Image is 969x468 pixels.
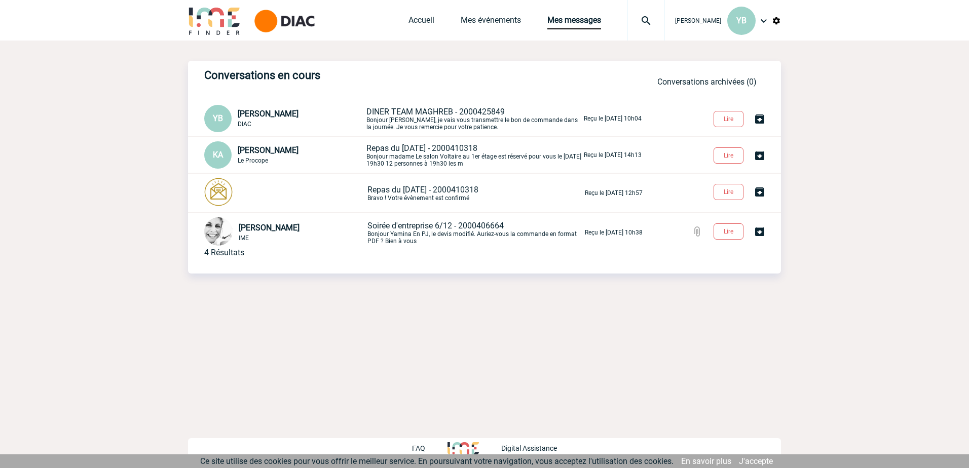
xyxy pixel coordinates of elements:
[204,69,508,82] h3: Conversations en cours
[238,157,268,164] span: Le Procope
[714,111,743,127] button: Lire
[366,107,505,116] span: DINER TEAM MAGHREB - 2000425849
[754,149,766,162] img: Archiver la conversation
[412,443,448,452] a: FAQ
[675,17,721,24] span: [PERSON_NAME]
[204,178,233,206] img: photonotifcontact.png
[754,113,766,125] img: Archiver la conversation
[239,223,300,232] span: [PERSON_NAME]
[213,150,223,160] span: KA
[739,456,773,466] a: J'accepte
[204,217,233,246] img: 103013-0.jpeg
[705,150,754,160] a: Lire
[204,141,364,169] div: Conversation commune : Client - Fournisseur - Agence
[714,184,743,200] button: Lire
[448,442,479,454] img: http://www.idealmeetingsevents.fr/
[204,217,365,248] div: Conversation privée : Client - Agence
[366,143,477,153] span: Repas du [DATE] - 2000410318
[238,109,299,119] span: [PERSON_NAME]
[585,189,643,197] p: Reçu le [DATE] 12h57
[754,186,766,198] img: Archiver la conversation
[366,107,582,131] p: Bonjour [PERSON_NAME], je vais vous transmettre le bon de commande dans la journée. Je vous remer...
[547,15,601,29] a: Mes messages
[238,121,251,128] span: DIAC
[204,149,642,159] a: KA [PERSON_NAME] Le Procope Repas du [DATE] - 2000410318Bonjour madame Le salon Voltaire au 1er é...
[705,113,754,123] a: Lire
[200,456,674,466] span: Ce site utilise des cookies pour vous offrir le meilleur service. En poursuivant votre navigation...
[204,187,643,197] a: Repas du [DATE] - 2000410318Bravo ! Votre évènement est confirmé Reçu le [DATE] 12h57
[238,145,299,155] span: [PERSON_NAME]
[584,115,642,122] p: Reçu le [DATE] 10h04
[408,15,434,29] a: Accueil
[501,444,557,452] p: Digital Assistance
[736,16,747,25] span: YB
[188,6,241,35] img: IME-Finder
[204,105,364,132] div: Conversation privée : Client - Agence
[681,456,731,466] a: En savoir plus
[585,229,643,236] p: Reçu le [DATE] 10h38
[367,185,583,202] p: Bravo ! Votre évènement est confirmé
[461,15,521,29] a: Mes événements
[366,143,582,167] p: Bonjour madame Le salon Voltaire au 1er étage est réservé pour vous le [DATE] 19h30 12 personnes ...
[714,147,743,164] button: Lire
[204,227,643,237] a: [PERSON_NAME] IME Soirée d'entreprise 6/12 - 2000406664Bonjour Yamina En PJ, le devis modifié. Au...
[584,151,642,159] p: Reçu le [DATE] 14h13
[657,77,757,87] a: Conversations archivées (0)
[714,223,743,240] button: Lire
[213,113,223,123] span: YB
[754,225,766,238] img: Archiver la conversation
[367,221,504,230] span: Soirée d'entreprise 6/12 - 2000406664
[412,444,425,452] p: FAQ
[367,221,583,245] p: Bonjour Yamina En PJ, le devis modifié. Auriez-vous la commande en format PDF ? Bien à vous
[204,113,642,123] a: YB [PERSON_NAME] DIAC DINER TEAM MAGHREB - 2000425849Bonjour [PERSON_NAME], je vais vous transmet...
[204,248,244,257] div: 4 Résultats
[705,186,754,196] a: Lire
[705,226,754,236] a: Lire
[367,185,478,194] span: Repas du [DATE] - 2000410318
[204,178,365,208] div: Conversation privée : Client - Agence
[239,235,249,242] span: IME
